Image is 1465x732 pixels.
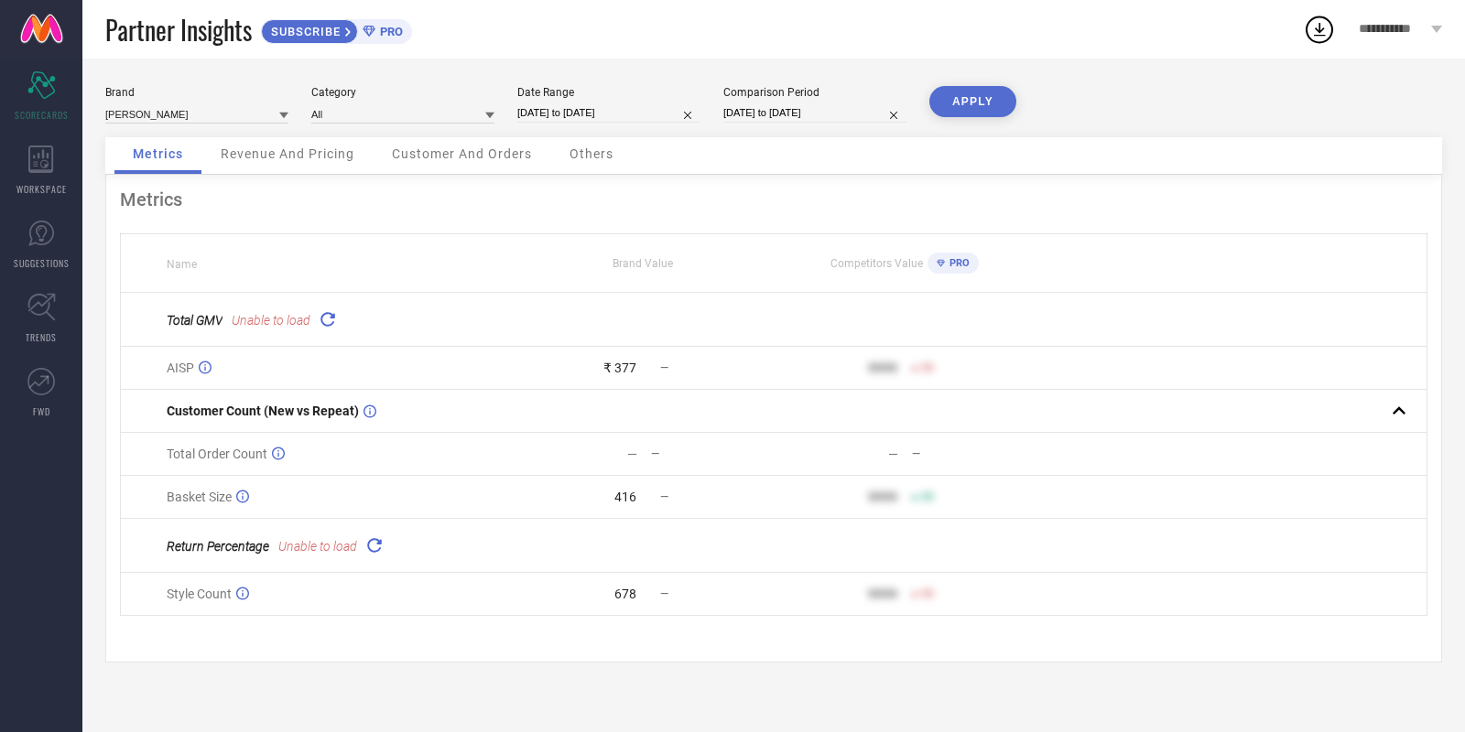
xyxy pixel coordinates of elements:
span: WORKSPACE [16,182,67,196]
span: — [660,361,668,374]
div: ₹ 377 [603,361,636,375]
div: Brand [105,86,288,99]
span: PRO [375,25,403,38]
a: SUBSCRIBEPRO [261,15,412,44]
span: Return Percentage [167,539,269,554]
div: — [627,447,637,461]
div: Reload "Total GMV" [315,307,341,332]
span: 50 [921,490,934,503]
span: Customer And Orders [392,146,532,161]
span: Partner Insights [105,11,252,48]
span: — [660,490,668,503]
span: Basket Size [167,490,232,504]
span: SCORECARDS [15,108,69,122]
div: Category [311,86,494,99]
span: — [660,587,668,600]
span: Unable to load [232,313,310,328]
span: SUBSCRIBE [262,25,345,38]
div: Comparison Period [723,86,906,99]
span: Others [570,146,613,161]
input: Select date range [517,103,700,123]
span: Style Count [167,587,232,601]
span: 50 [921,361,934,374]
span: 50 [921,587,934,600]
div: — [888,447,898,461]
span: PRO [945,257,970,269]
span: Name [167,258,197,271]
div: 9999 [868,490,897,504]
span: AISP [167,361,194,375]
span: Unable to load [278,539,357,554]
div: 9999 [868,361,897,375]
div: 678 [614,587,636,601]
div: — [912,447,1034,460]
div: — [651,447,773,460]
span: Brand Value [613,257,673,270]
div: Open download list [1303,13,1336,46]
div: 9999 [868,587,897,601]
span: TRENDS [26,330,57,344]
div: 416 [614,490,636,504]
span: SUGGESTIONS [14,256,70,270]
div: Reload "Return Percentage " [362,533,387,558]
input: Select comparison period [723,103,906,123]
div: Date Range [517,86,700,99]
span: Total GMV [167,313,222,328]
button: APPLY [929,86,1016,117]
span: Competitors Value [830,257,923,270]
span: Metrics [133,146,183,161]
span: Customer Count (New vs Repeat) [167,404,359,418]
span: FWD [33,404,50,418]
div: Metrics [120,188,1427,210]
span: Total Order Count [167,447,267,461]
span: Revenue And Pricing [221,146,354,161]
